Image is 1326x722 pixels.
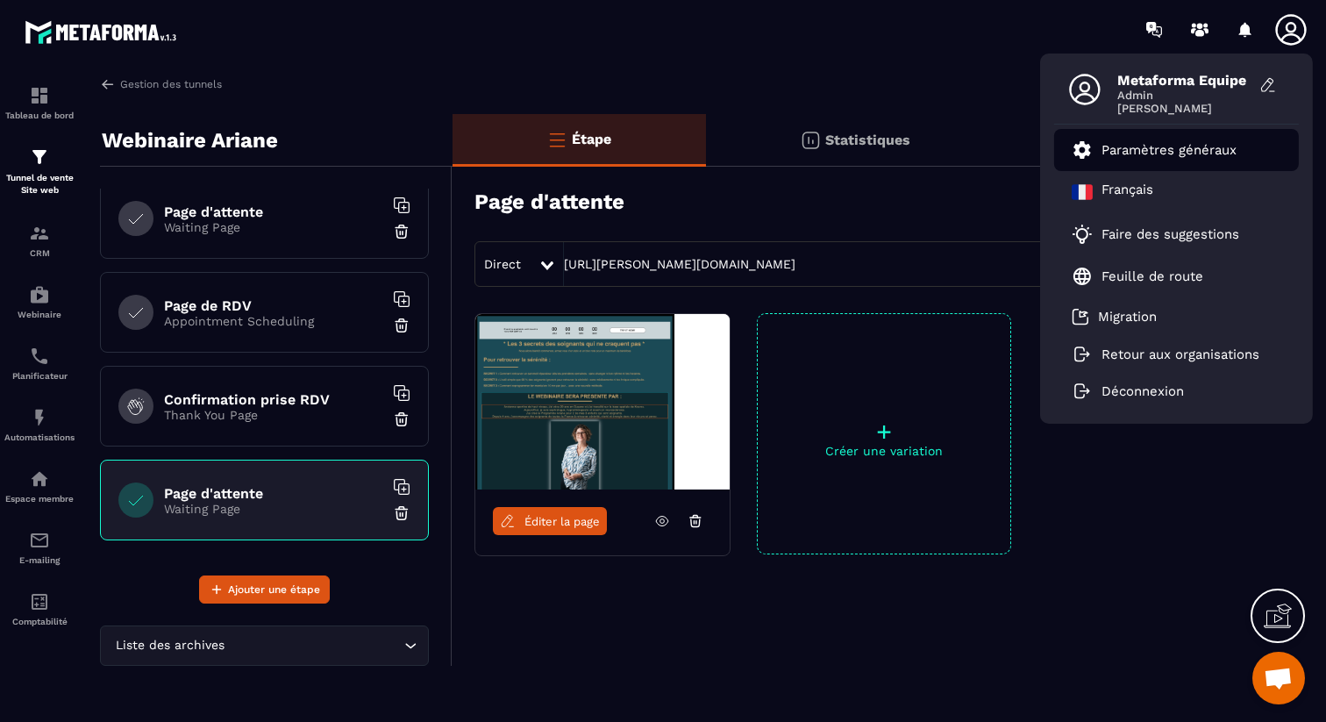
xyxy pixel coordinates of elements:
h6: Page d'attente [164,485,383,502]
img: formation [29,85,50,106]
img: logo [25,16,182,48]
img: formation [29,223,50,244]
p: Paramètres généraux [1101,142,1237,158]
img: image [475,314,730,490]
a: automationsautomationsAutomatisations [4,394,75,455]
p: Thank You Page [164,408,383,422]
a: formationformationTableau de bord [4,72,75,133]
img: arrow [100,76,116,92]
p: Waiting Page [164,502,383,516]
p: Créer une variation [758,444,1010,458]
img: trash [393,223,410,240]
span: [PERSON_NAME] [1117,102,1249,115]
img: automations [29,407,50,428]
a: Éditer la page [493,507,607,535]
img: trash [393,317,410,334]
h6: Page de RDV [164,297,383,314]
p: + [758,419,1010,444]
p: CRM [4,248,75,258]
p: Automatisations [4,432,75,442]
div: Ouvrir le chat [1252,652,1305,704]
p: Retour aux organisations [1101,347,1259,362]
img: trash [393,504,410,522]
a: formationformationCRM [4,210,75,271]
input: Search for option [228,636,400,655]
p: Planificateur [4,371,75,381]
a: formationformationTunnel de vente Site web [4,133,75,210]
img: scheduler [29,346,50,367]
span: Admin [1117,89,1249,102]
a: Paramètres généraux [1072,139,1237,161]
a: [URL][PERSON_NAME][DOMAIN_NAME] [564,257,795,271]
img: trash [393,411,410,428]
div: Search for option [100,625,429,666]
p: Déconnexion [1101,383,1184,399]
a: automationsautomationsWebinaire [4,271,75,332]
p: Étape [572,131,611,147]
img: automations [29,468,50,490]
p: E-mailing [4,555,75,565]
p: Webinaire Ariane [102,123,278,158]
img: stats.20deebd0.svg [800,130,821,151]
a: accountantaccountantComptabilité [4,578,75,640]
a: emailemailE-mailing [4,517,75,578]
p: Statistiques [825,132,910,148]
p: Faire des suggestions [1101,226,1239,242]
a: schedulerschedulerPlanificateur [4,332,75,394]
a: Feuille de route [1072,266,1203,287]
a: Migration [1072,308,1157,325]
p: Migration [1098,309,1157,325]
p: Tableau de bord [4,111,75,120]
a: Retour aux organisations [1072,347,1259,362]
p: Webinaire [4,310,75,319]
p: Waiting Page [164,220,383,234]
h3: Page d'attente [474,189,624,214]
p: Tunnel de vente Site web [4,172,75,197]
img: formation [29,147,50,168]
p: Appointment Scheduling [164,314,383,328]
h6: Page d'attente [164,204,383,220]
p: Espace membre [4,494,75,504]
span: Liste des archives [111,636,228,655]
span: Direct [484,257,521,271]
h6: Confirmation prise RDV [164,391,383,408]
p: Comptabilité [4,617,75,626]
span: Éditer la page [524,515,600,528]
img: automations [29,284,50,305]
span: Metaforma Equipe [1117,72,1249,89]
a: Gestion des tunnels [100,76,222,92]
a: Faire des suggestions [1072,224,1259,245]
img: email [29,530,50,551]
p: Français [1101,182,1153,203]
img: accountant [29,591,50,612]
span: Ajouter une étape [228,581,320,598]
a: automationsautomationsEspace membre [4,455,75,517]
img: bars-o.4a397970.svg [546,129,567,150]
p: Feuille de route [1101,268,1203,284]
button: Ajouter une étape [199,575,330,604]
